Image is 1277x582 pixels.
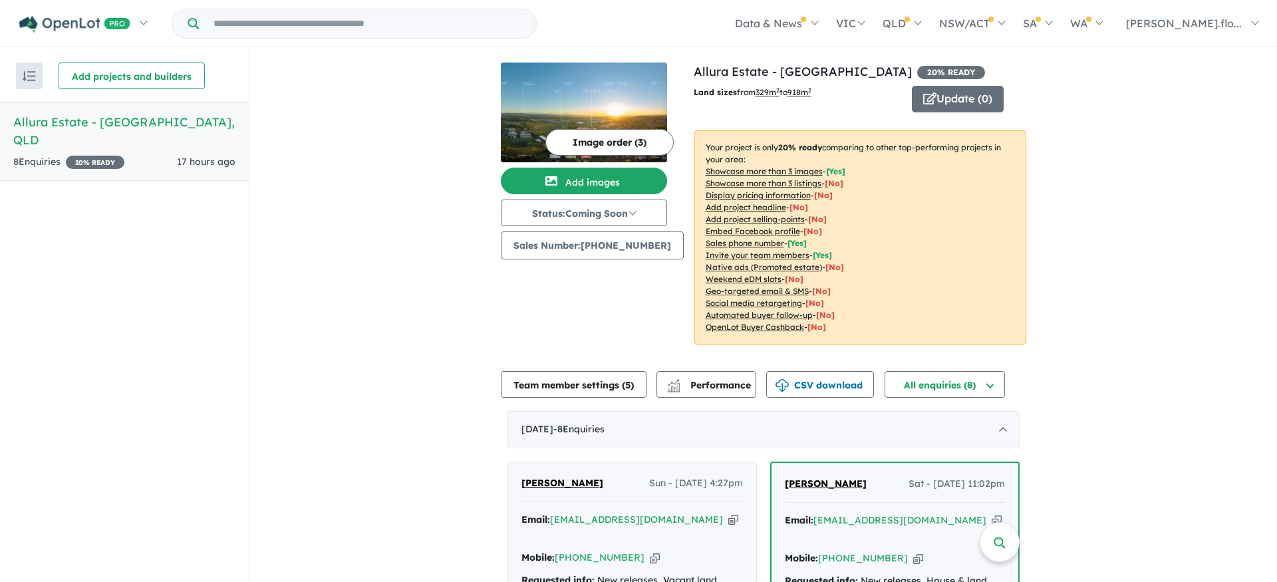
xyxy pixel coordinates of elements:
u: Add project selling-points [706,214,805,224]
a: [PERSON_NAME] [521,476,603,492]
u: Embed Facebook profile [706,226,800,236]
span: [ Yes ] [787,238,807,248]
span: to [780,87,811,97]
strong: Mobile: [521,551,555,563]
button: Copy [992,513,1002,527]
span: [ No ] [808,214,827,224]
span: [No] [807,322,826,332]
u: 918 m [787,87,811,97]
button: Team member settings (5) [501,371,646,398]
u: Automated buyer follow-up [706,310,813,320]
b: 20 % ready [778,142,822,152]
div: 8 Enquir ies [13,154,124,170]
input: Try estate name, suburb, builder or developer [202,9,533,38]
span: 20 % READY [917,66,985,79]
span: - 8 Enquir ies [553,423,605,435]
u: 329 m [756,87,780,97]
img: line-chart.svg [667,379,679,386]
sup: 2 [776,86,780,94]
span: 20 % READY [66,156,124,169]
strong: Email: [521,513,550,525]
u: Display pricing information [706,190,811,200]
a: Allura Estate - [GEOGRAPHIC_DATA] [694,64,912,79]
sup: 2 [808,86,811,94]
span: [PERSON_NAME] [521,477,603,489]
strong: Email: [785,514,813,526]
span: [ Yes ] [813,250,832,260]
button: Add projects and builders [59,63,205,89]
span: Sat - [DATE] 11:02pm [909,476,1005,492]
span: [ No ] [803,226,822,236]
u: Geo-targeted email & SMS [706,286,809,296]
span: [No] [825,262,844,272]
span: Sun - [DATE] 4:27pm [649,476,743,492]
button: All enquiries (8) [885,371,1005,398]
u: Showcase more than 3 images [706,166,823,176]
span: [ No ] [814,190,833,200]
span: 5 [625,379,631,391]
a: [PERSON_NAME] [785,476,867,492]
u: Weekend eDM slots [706,274,781,284]
span: [PERSON_NAME].flo... [1126,17,1242,30]
button: Copy [728,513,738,527]
u: Invite your team members [706,250,809,260]
span: 17 hours ago [177,156,235,168]
img: download icon [776,379,789,392]
img: sort.svg [23,71,36,81]
img: Allura Estate - Bundamba [501,63,667,162]
button: CSV download [766,371,874,398]
b: Land sizes [694,87,737,97]
img: Openlot PRO Logo White [19,16,130,33]
span: [PERSON_NAME] [785,478,867,490]
button: Status:Coming Soon [501,200,667,226]
u: Showcase more than 3 listings [706,178,821,188]
img: bar-chart.svg [667,383,680,392]
button: Update (0) [912,86,1004,112]
u: OpenLot Buyer Cashback [706,322,804,332]
a: [PHONE_NUMBER] [555,551,644,563]
button: Add images [501,168,667,194]
a: [EMAIL_ADDRESS][DOMAIN_NAME] [550,513,723,525]
u: Sales phone number [706,238,784,248]
h5: Allura Estate - [GEOGRAPHIC_DATA] , QLD [13,113,235,149]
button: Image order (3) [545,129,674,156]
span: [ No ] [789,202,808,212]
span: [ Yes ] [826,166,845,176]
span: [ No ] [825,178,843,188]
span: [No] [805,298,824,308]
span: Performance [669,379,751,391]
button: Copy [913,551,923,565]
u: Add project headline [706,202,786,212]
button: Performance [656,371,756,398]
span: [No] [785,274,803,284]
p: Your project is only comparing to other top-performing projects in your area: - - - - - - - - - -... [694,130,1026,345]
u: Social media retargeting [706,298,802,308]
span: [No] [812,286,831,296]
button: Copy [650,551,660,565]
strong: Mobile: [785,552,818,564]
span: [No] [816,310,835,320]
a: [PHONE_NUMBER] [818,552,908,564]
a: [EMAIL_ADDRESS][DOMAIN_NAME] [813,514,986,526]
u: Native ads (Promoted estate) [706,262,822,272]
button: Sales Number:[PHONE_NUMBER] [501,231,684,259]
div: [DATE] [507,411,1020,448]
p: from [694,86,902,99]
